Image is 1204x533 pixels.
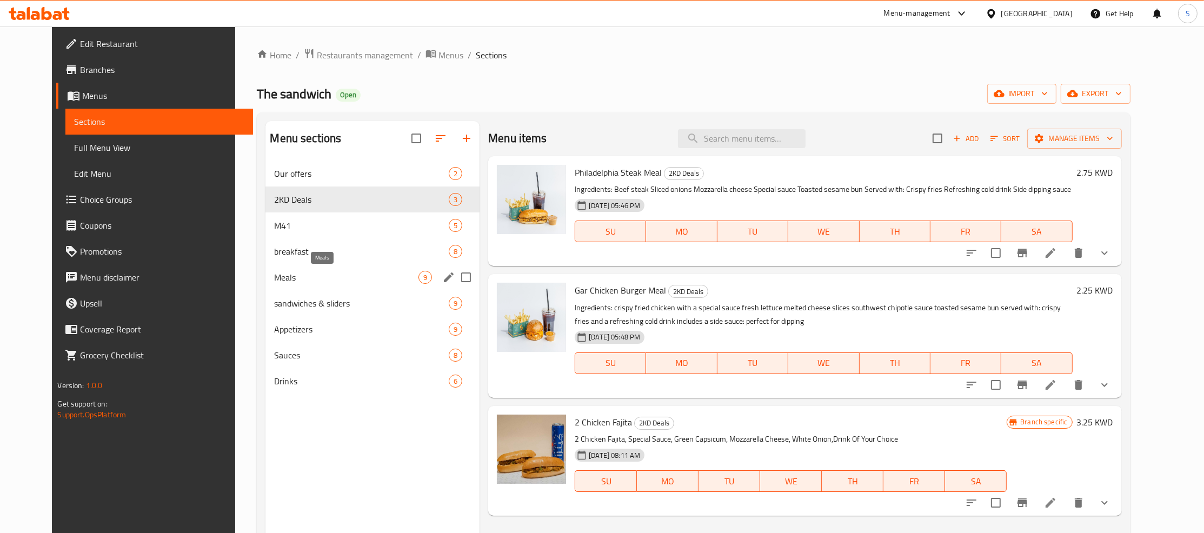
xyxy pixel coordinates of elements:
[575,301,1072,328] p: Ingredients: crispy fried chicken with a special sauce fresh lettuce melted cheese slices southwe...
[80,297,244,310] span: Upsell
[336,90,361,99] span: Open
[257,49,291,62] a: Home
[987,84,1056,104] button: import
[1044,496,1057,509] a: Edit menu item
[497,283,566,352] img: Gar Chicken Burger Meal
[584,201,644,211] span: [DATE] 05:46 PM
[926,127,949,150] span: Select section
[274,297,449,310] span: sandwiches & sliders
[265,342,480,368] div: Sauces8
[274,323,449,336] span: Appetizers
[449,349,462,362] div: items
[274,219,449,232] span: M41
[678,129,806,148] input: search
[945,470,1007,492] button: SA
[864,355,926,371] span: TH
[1092,372,1117,398] button: show more
[1044,246,1057,259] a: Edit menu item
[488,130,547,146] h2: Menu items
[650,224,713,239] span: MO
[985,242,1007,264] span: Select to update
[1009,240,1035,266] button: Branch-specific-item
[428,125,454,151] span: Sort sections
[56,342,253,368] a: Grocery Checklist
[449,350,462,361] span: 8
[1077,283,1113,298] h6: 2.25 KWD
[575,221,646,242] button: SU
[265,368,480,394] div: Drinks6
[722,355,784,371] span: TU
[1006,355,1068,371] span: SA
[417,49,421,62] li: /
[575,183,1072,196] p: Ingredients: Beef steak Sliced onions Mozzarella cheese Special sauce Toasted sesame bun Served w...
[646,221,717,242] button: MO
[296,49,300,62] li: /
[1098,246,1111,259] svg: Show Choices
[1066,490,1092,516] button: delete
[265,290,480,316] div: sandwiches & sliders9
[56,31,253,57] a: Edit Restaurant
[1098,378,1111,391] svg: Show Choices
[1006,224,1068,239] span: SA
[1092,490,1117,516] button: show more
[1001,352,1072,374] button: SA
[822,470,883,492] button: TH
[265,264,480,290] div: Meals9edit
[82,89,244,102] span: Menus
[468,49,471,62] li: /
[1036,132,1113,145] span: Manage items
[274,375,449,388] span: Drinks
[935,224,997,239] span: FR
[575,470,637,492] button: SU
[985,491,1007,514] span: Select to update
[86,378,103,392] span: 1.0.0
[1066,372,1092,398] button: delete
[580,474,633,489] span: SU
[717,221,788,242] button: TU
[56,290,253,316] a: Upsell
[1001,8,1073,19] div: [GEOGRAPHIC_DATA]
[949,474,1002,489] span: SA
[646,352,717,374] button: MO
[57,378,84,392] span: Version:
[1077,415,1113,430] h6: 3.25 KWD
[274,245,449,258] div: breakfast
[65,135,253,161] a: Full Menu View
[80,63,244,76] span: Branches
[80,37,244,50] span: Edit Restaurant
[1027,129,1122,149] button: Manage items
[56,316,253,342] a: Coverage Report
[497,165,566,234] img: Philadelphia Steak Meal
[304,48,413,62] a: Restaurants management
[826,474,879,489] span: TH
[1066,240,1092,266] button: delete
[56,212,253,238] a: Coupons
[664,167,704,180] div: 2KD Deals
[884,7,950,20] div: Menu-management
[584,332,644,342] span: [DATE] 05:48 PM
[441,269,457,285] button: edit
[637,470,699,492] button: MO
[449,245,462,258] div: items
[1186,8,1190,19] span: S
[949,130,983,147] button: Add
[274,193,449,206] span: 2KD Deals
[580,355,642,371] span: SU
[1044,378,1057,391] a: Edit menu item
[270,130,341,146] h2: Menu sections
[265,238,480,264] div: breakfast8
[65,161,253,186] a: Edit Menu
[80,193,244,206] span: Choice Groups
[717,352,788,374] button: TU
[635,417,674,429] span: 2KD Deals
[1061,84,1130,104] button: export
[985,374,1007,396] span: Select to update
[864,224,926,239] span: TH
[425,48,463,62] a: Menus
[1016,417,1072,427] span: Branch specific
[80,271,244,284] span: Menu disclaimer
[1009,372,1035,398] button: Branch-specific-item
[419,272,431,283] span: 9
